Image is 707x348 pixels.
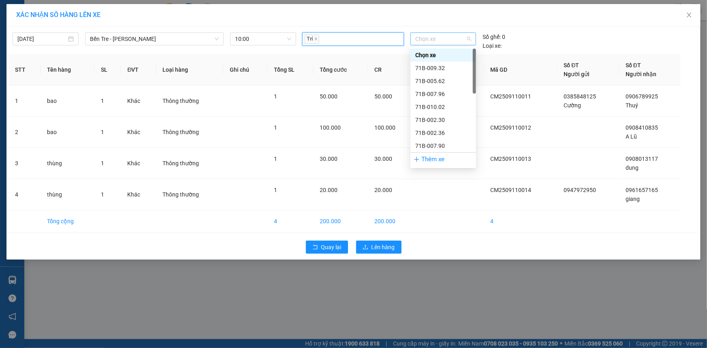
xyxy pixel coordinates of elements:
[41,85,94,117] td: bao
[156,117,224,148] td: Thông thường
[410,62,476,75] div: 71B-009.32
[356,241,402,254] button: uploadLên hàng
[415,33,471,45] span: Chọn xe
[415,102,471,111] div: 71B-010.02
[564,62,579,68] span: Số ĐT
[626,71,656,77] span: Người nhận
[564,187,596,193] span: 0947972950
[410,88,476,100] div: 71B-007.96
[41,54,94,85] th: Tên hàng
[491,187,532,193] span: CM2509110014
[484,210,557,233] td: 4
[9,117,41,148] td: 2
[267,210,313,233] td: 4
[483,41,502,50] span: Loại xe:
[121,54,156,85] th: ĐVT
[320,93,337,100] span: 50.000
[374,187,392,193] span: 20.000
[320,187,337,193] span: 20.000
[626,102,638,109] span: Thuý
[368,210,414,233] td: 200.000
[372,243,395,252] span: Lên hàng
[121,85,156,117] td: Khác
[156,54,224,85] th: Loại hàng
[267,54,313,85] th: Tổng SL
[491,93,532,100] span: CM2509110011
[415,77,471,85] div: 71B-005.62
[626,164,639,171] span: dung
[313,210,368,233] td: 200.000
[410,152,476,167] div: Thêm xe
[491,156,532,162] span: CM2509110013
[564,71,590,77] span: Người gửi
[312,244,318,251] span: rollback
[414,156,420,162] span: plus
[121,117,156,148] td: Khác
[415,51,471,60] div: Chọn xe
[410,49,476,62] div: Chọn xe
[415,90,471,98] div: 71B-007.96
[483,32,501,41] span: Số ghế:
[410,113,476,126] div: 71B-002.30
[626,93,658,100] span: 0906789925
[564,93,596,100] span: 0385848125
[9,85,41,117] td: 1
[626,133,637,140] span: A Lũ
[90,33,219,45] span: Bến Tre - Hồ Chí Minh
[374,93,392,100] span: 50.000
[410,100,476,113] div: 71B-010.02
[306,241,348,254] button: rollbackQuay lại
[274,93,277,100] span: 1
[363,244,368,251] span: upload
[223,54,267,85] th: Ghi chú
[156,148,224,179] td: Thông thường
[314,37,318,41] span: close
[374,124,395,131] span: 100.000
[626,196,640,202] span: giang
[313,54,368,85] th: Tổng cước
[41,117,94,148] td: bao
[156,179,224,210] td: Thông thường
[564,102,581,109] span: Cường
[101,129,104,135] span: 1
[101,160,104,167] span: 1
[101,191,104,198] span: 1
[626,124,658,131] span: 0908410835
[101,98,104,104] span: 1
[94,54,121,85] th: SL
[121,148,156,179] td: Khác
[415,128,471,137] div: 71B-002.36
[304,34,319,44] span: Trí
[374,156,392,162] span: 30.000
[9,54,41,85] th: STT
[415,64,471,73] div: 71B-009.32
[368,54,414,85] th: CR
[235,33,291,45] span: 10:00
[678,4,701,27] button: Close
[626,156,658,162] span: 0908013117
[9,148,41,179] td: 3
[156,85,224,117] td: Thông thường
[410,139,476,152] div: 71B-007.90
[484,54,557,85] th: Mã GD
[214,36,219,41] span: down
[415,141,471,150] div: 71B-007.90
[41,148,94,179] td: thùng
[274,187,277,193] span: 1
[274,156,277,162] span: 1
[9,179,41,210] td: 4
[415,115,471,124] div: 71B-002.30
[686,12,692,18] span: close
[41,210,94,233] td: Tổng cộng
[320,124,341,131] span: 100.000
[320,156,337,162] span: 30.000
[274,124,277,131] span: 1
[626,62,641,68] span: Số ĐT
[626,187,658,193] span: 0961657165
[121,179,156,210] td: Khác
[410,126,476,139] div: 71B-002.36
[321,243,342,252] span: Quay lại
[16,11,100,19] span: XÁC NHẬN SỐ HÀNG LÊN XE
[410,75,476,88] div: 71B-005.62
[491,124,532,131] span: CM2509110012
